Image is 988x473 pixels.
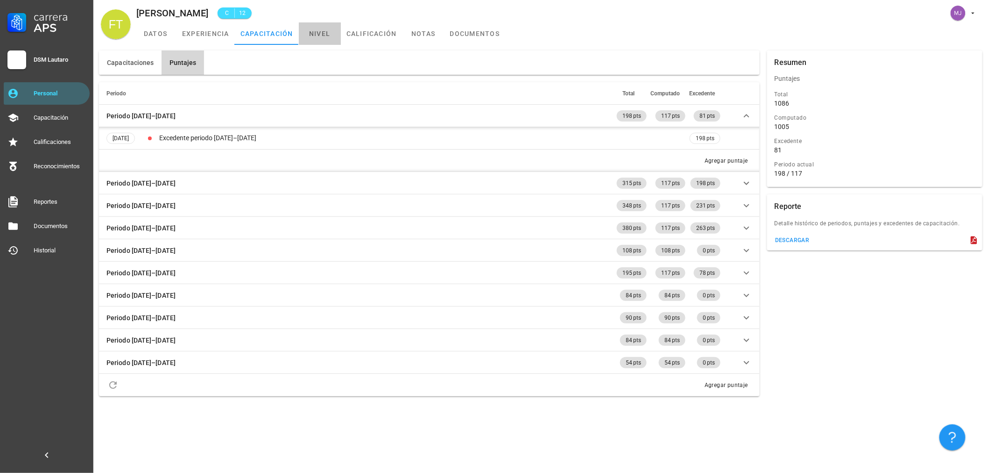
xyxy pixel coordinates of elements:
[661,200,680,211] span: 117 pts
[99,50,162,75] button: Capacitaciones
[622,245,641,256] span: 108 pts
[134,22,176,45] a: datos
[223,8,231,18] span: C
[106,201,176,211] div: Periodo [DATE]–[DATE]
[106,178,176,188] div: Periodo [DATE]–[DATE]
[703,245,715,256] span: 0 pts
[622,178,641,189] span: 315 pts
[699,267,715,279] span: 78 pts
[4,191,90,213] a: Reportes
[649,82,687,105] th: Computado
[703,335,715,346] span: 0 pts
[136,8,208,18] div: [PERSON_NAME]
[4,131,90,153] a: Calificaciones
[661,245,680,256] span: 108 pts
[664,312,680,323] span: 90 pts
[661,178,680,189] span: 117 pts
[771,234,813,247] button: descargar
[34,114,86,122] div: Capacitación
[703,312,715,323] span: 0 pts
[4,82,90,105] a: Personal
[106,223,176,233] div: Periodo [DATE]–[DATE]
[661,110,680,122] span: 117 pts
[699,110,715,122] span: 81 pts
[775,146,782,154] div: 81
[775,169,975,178] div: 198 / 117
[341,22,402,45] a: calificación
[700,380,752,390] button: Agregar puntaje
[106,245,176,256] div: Periodo [DATE]–[DATE]
[622,267,641,279] span: 195 pts
[664,357,680,368] span: 54 pts
[622,90,635,97] span: Total
[445,22,506,45] a: documentos
[4,215,90,237] a: Documentos
[775,113,975,122] div: Computado
[650,90,680,97] span: Computado
[689,90,715,97] span: Excedente
[34,138,86,146] div: Calificaciones
[622,200,641,211] span: 348 pts
[626,335,641,346] span: 84 pts
[775,237,810,244] div: descargar
[106,90,126,97] span: Periodo
[106,290,176,301] div: Periodo [DATE]–[DATE]
[622,222,641,234] span: 380 pts
[615,82,649,105] th: Total
[162,50,204,75] button: Puntajes
[106,268,176,278] div: Periodo [DATE]–[DATE]
[235,22,299,45] a: capacitación
[239,8,246,18] span: 12
[703,357,715,368] span: 0 pts
[99,82,615,105] th: Periodo
[767,67,982,90] div: Puntajes
[4,107,90,129] a: Capacitación
[622,110,641,122] span: 198 pts
[696,222,715,234] span: 263 pts
[951,6,966,21] div: avatar
[157,127,688,150] td: Excedente periodo [DATE]–[DATE]
[34,247,86,254] div: Historial
[109,9,123,39] span: FT
[775,160,975,169] div: Periodo actual
[106,358,176,368] div: Periodo [DATE]–[DATE]
[664,290,680,301] span: 84 pts
[34,22,86,34] div: APS
[106,111,176,121] div: Periodo [DATE]–[DATE]
[106,335,176,345] div: Periodo [DATE]–[DATE]
[661,267,680,279] span: 117 pts
[775,99,790,107] div: 1086
[687,82,722,105] th: Excedente
[626,290,641,301] span: 84 pts
[661,222,680,234] span: 117 pts
[703,290,715,301] span: 0 pts
[34,198,86,206] div: Reportes
[767,219,982,234] div: Detalle histórico de periodos, puntajes y excedentes de capacitación.
[101,9,131,39] div: avatar
[34,163,86,170] div: Reconocimientos
[34,56,86,64] div: DSM Lautaro
[696,178,715,189] span: 198 pts
[176,22,235,45] a: experiencia
[299,22,341,45] a: nivel
[775,90,975,99] div: Total
[106,313,176,323] div: Periodo [DATE]–[DATE]
[664,335,680,346] span: 84 pts
[626,357,641,368] span: 54 pts
[775,122,790,131] div: 1005
[4,239,90,262] a: Historial
[704,156,748,165] div: Agregar puntaje
[402,22,445,45] a: notas
[169,59,197,66] span: Puntajes
[775,136,975,146] div: Excedente
[4,155,90,178] a: Reconocimientos
[34,222,86,230] div: Documentos
[696,133,714,143] span: 198 pts
[696,200,715,211] span: 231 pts
[34,11,86,22] div: Carrera
[704,380,748,390] div: Agregar puntaje
[775,194,802,219] div: Reporte
[626,312,641,323] span: 90 pts
[775,50,807,75] div: Resumen
[700,156,752,165] button: Agregar puntaje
